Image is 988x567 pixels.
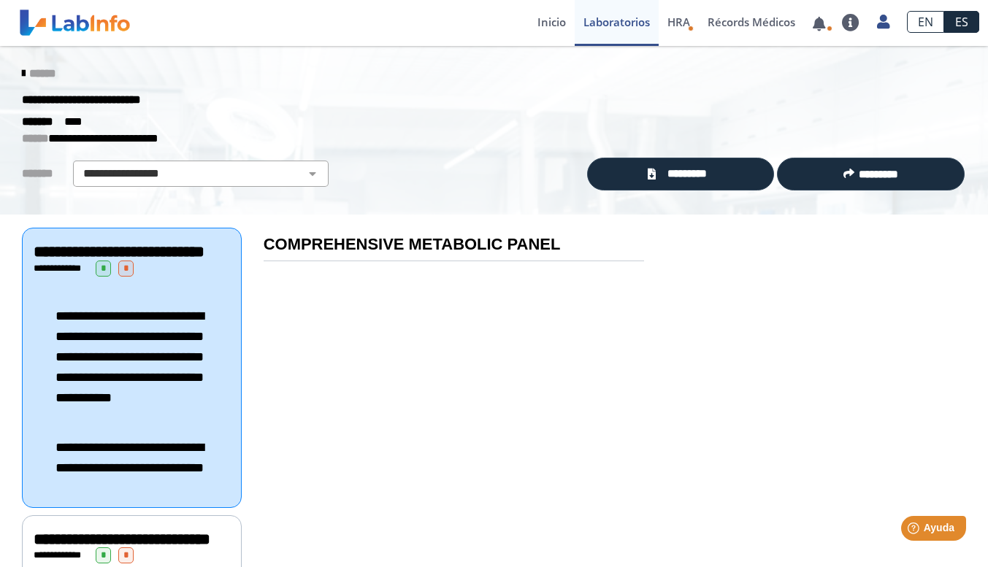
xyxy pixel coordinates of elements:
a: EN [907,11,944,33]
a: ES [944,11,979,33]
b: COMPREHENSIVE METABOLIC PANEL [264,235,561,253]
span: HRA [667,15,690,29]
iframe: Help widget launcher [858,510,972,551]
